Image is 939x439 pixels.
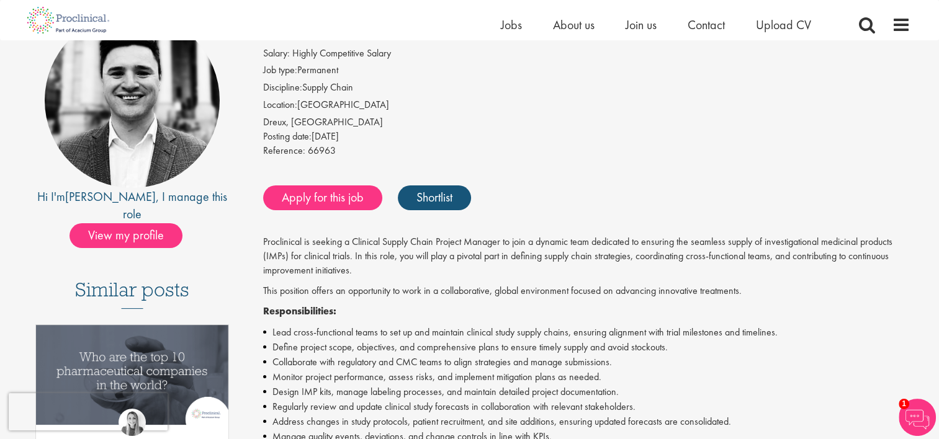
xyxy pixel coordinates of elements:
a: About us [553,17,595,33]
label: Salary: [263,47,290,61]
label: Reference: [263,144,305,158]
img: imeage of recruiter Edward Little [45,13,220,188]
li: Address changes in study protocols, patient recruitment, and site additions, ensuring updated for... [263,414,910,429]
a: Upload CV [756,17,811,33]
strong: Responsibilities: [263,304,336,317]
li: Permanent [263,63,910,81]
li: Regularly review and update clinical study forecasts in collaboration with relevant stakeholders. [263,399,910,414]
a: Shortlist [398,185,471,210]
h3: Similar posts [75,279,189,309]
a: [PERSON_NAME] [65,188,156,205]
li: Lead cross-functional teams to set up and maintain clinical study supply chains, ensuring alignme... [263,325,910,340]
li: Collaborate with regulatory and CMC teams to align strategies and manage submissions. [263,355,910,370]
li: [GEOGRAPHIC_DATA] [263,98,910,115]
a: Link to a post [36,325,229,435]
a: Jobs [501,17,522,33]
a: View my profile [70,226,195,242]
a: Apply for this job [263,185,382,210]
div: Hi I'm , I manage this role [29,188,236,223]
li: Design IMP kits, manage labeling processes, and maintain detailed project documentation. [263,384,910,399]
div: [DATE] [263,130,910,144]
label: Discipline: [263,81,302,95]
label: Location: [263,98,297,112]
li: Define project scope, objectives, and comprehensive plans to ensure timely supply and avoid stock... [263,340,910,355]
span: Highly Competitive Salary [292,47,391,60]
span: 66963 [308,144,336,157]
a: Join us [626,17,657,33]
img: Chatbot [899,399,936,436]
a: Contact [688,17,725,33]
label: Job type: [263,63,297,78]
img: Top 10 pharmaceutical companies in the world 2025 [36,325,229,425]
p: Proclinical is seeking a Clinical Supply Chain Project Manager to join a dynamic team dedicated t... [263,235,910,278]
li: Monitor project performance, assess risks, and implement mitigation plans as needed. [263,370,910,384]
div: Dreux, [GEOGRAPHIC_DATA] [263,115,910,130]
span: View my profile [70,223,182,248]
span: 1 [899,399,909,409]
iframe: reCAPTCHA [9,393,168,430]
p: This position offers an opportunity to work in a collaborative, global environment focused on adv... [263,284,910,298]
span: Posting date: [263,130,312,143]
li: Supply Chain [263,81,910,98]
